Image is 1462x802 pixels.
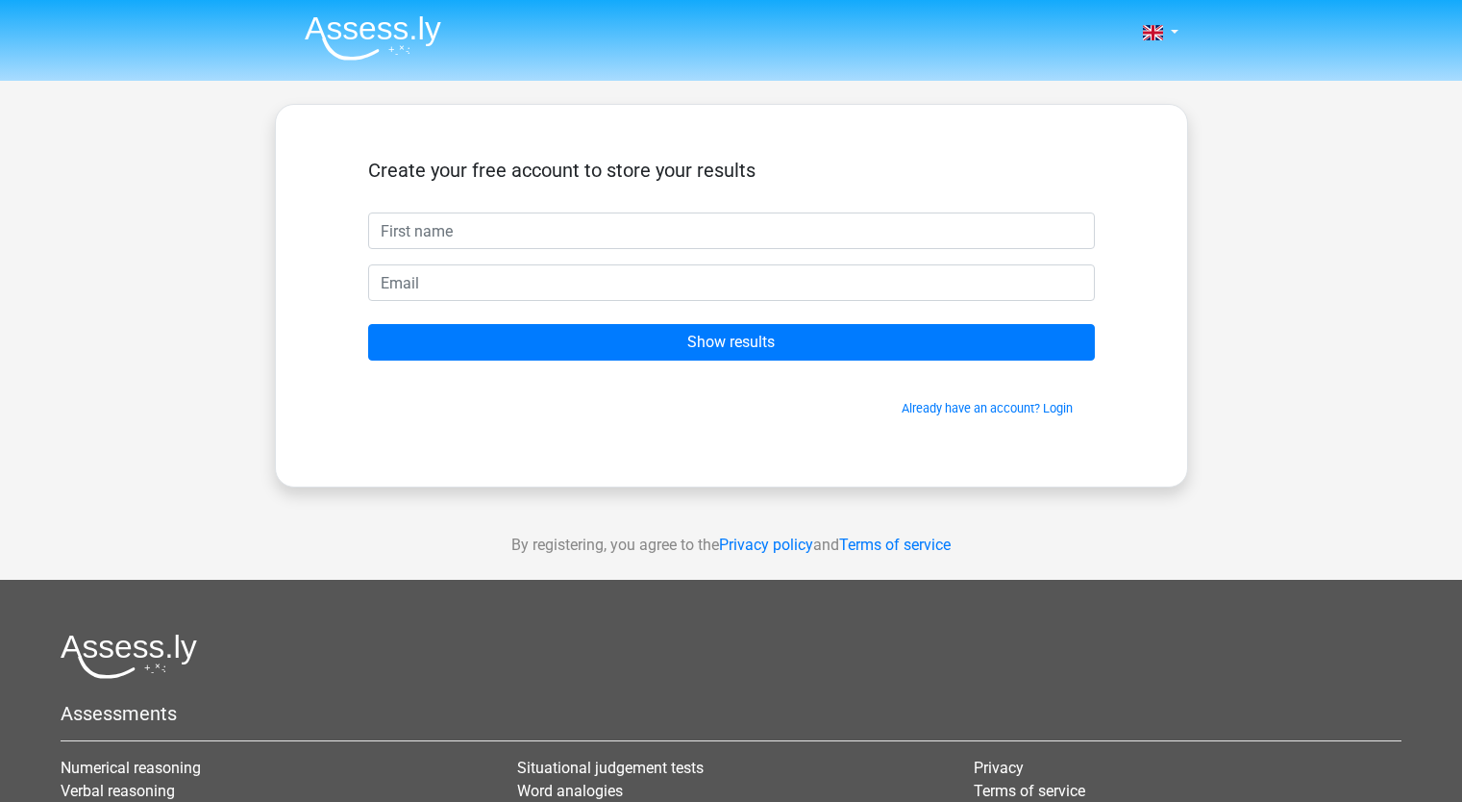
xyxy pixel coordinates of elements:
[368,213,1095,249] input: First name
[368,159,1095,182] h5: Create your free account to store your results
[974,782,1085,800] a: Terms of service
[517,782,623,800] a: Word analogies
[517,759,704,777] a: Situational judgement tests
[719,536,813,554] a: Privacy policy
[305,15,441,61] img: Assessly
[61,782,175,800] a: Verbal reasoning
[839,536,951,554] a: Terms of service
[902,401,1073,415] a: Already have an account? Login
[61,634,197,679] img: Assessly logo
[61,702,1401,725] h5: Assessments
[368,264,1095,301] input: Email
[368,324,1095,361] input: Show results
[974,759,1024,777] a: Privacy
[61,759,201,777] a: Numerical reasoning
